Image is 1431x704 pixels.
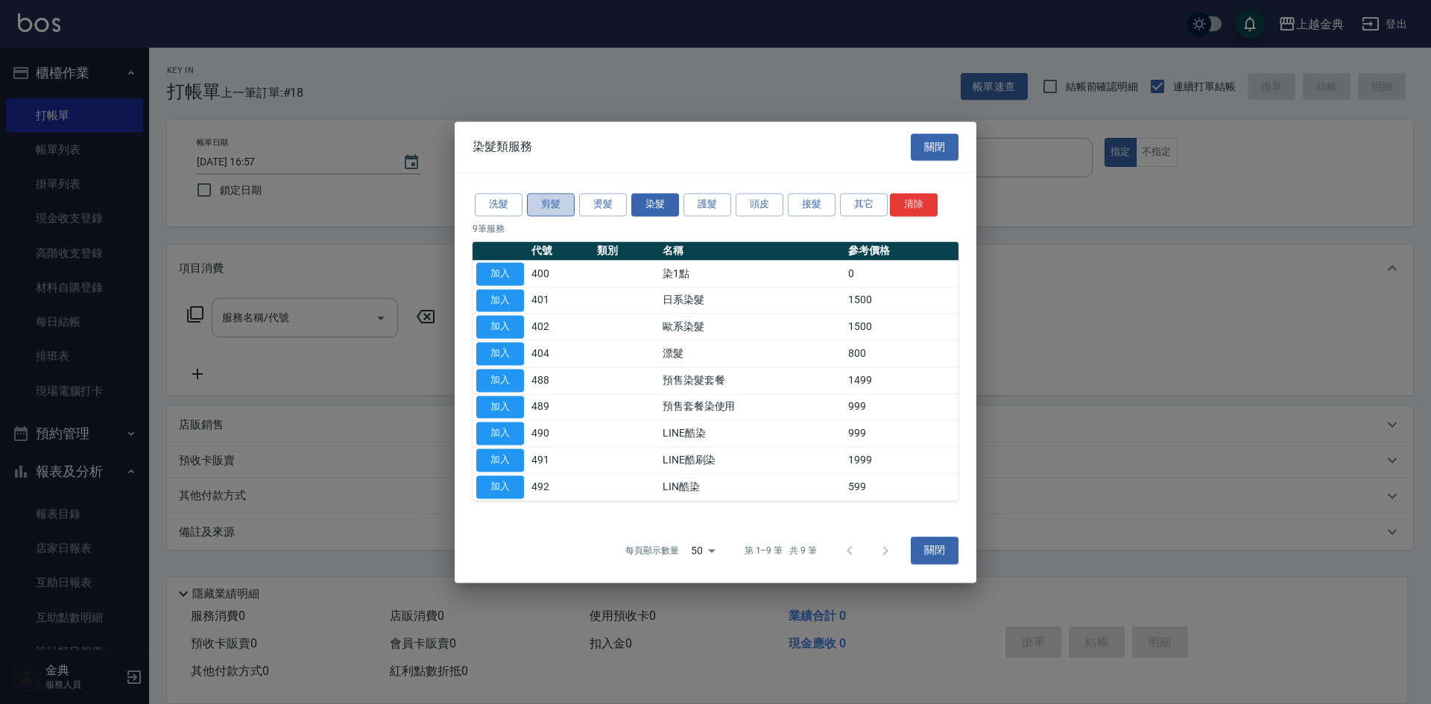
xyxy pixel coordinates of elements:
[911,537,958,565] button: 關閉
[659,340,845,367] td: 漂髮
[911,133,958,161] button: 關閉
[745,544,817,557] p: 第 1–9 筆 共 9 筆
[527,193,575,216] button: 剪髮
[844,314,958,340] td: 1500
[844,241,958,261] th: 參考價格
[476,316,524,339] button: 加入
[844,474,958,501] td: 599
[659,447,845,474] td: LINE酷刷染
[528,241,593,261] th: 代號
[659,241,845,261] th: 名稱
[528,393,593,420] td: 489
[476,289,524,312] button: 加入
[659,314,845,340] td: 歐系染髮
[631,193,679,216] button: 染髮
[840,193,888,216] button: 其它
[844,261,958,288] td: 0
[659,367,845,394] td: 預售染髮套餐
[473,222,958,235] p: 9 筆服務
[476,475,524,498] button: 加入
[473,139,532,154] span: 染髮類服務
[528,261,593,288] td: 400
[659,261,845,288] td: 染1點
[844,367,958,394] td: 1499
[475,193,522,216] button: 洗髮
[476,396,524,419] button: 加入
[528,340,593,367] td: 404
[476,448,524,472] button: 加入
[476,262,524,285] button: 加入
[528,367,593,394] td: 488
[579,193,627,216] button: 燙髮
[528,420,593,447] td: 490
[476,342,524,365] button: 加入
[659,287,845,314] td: 日系染髮
[528,287,593,314] td: 401
[788,193,835,216] button: 接髮
[844,393,958,420] td: 999
[476,422,524,445] button: 加入
[844,340,958,367] td: 800
[659,420,845,447] td: LINE酷染
[625,544,679,557] p: 每頁顯示數量
[685,530,721,571] div: 50
[593,241,659,261] th: 類別
[659,474,845,501] td: LIN酷染
[736,193,783,216] button: 頭皮
[844,420,958,447] td: 999
[683,193,731,216] button: 護髮
[659,393,845,420] td: 預售套餐染使用
[890,193,938,216] button: 清除
[476,369,524,392] button: 加入
[528,474,593,501] td: 492
[528,447,593,474] td: 491
[844,287,958,314] td: 1500
[528,314,593,340] td: 402
[844,447,958,474] td: 1999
